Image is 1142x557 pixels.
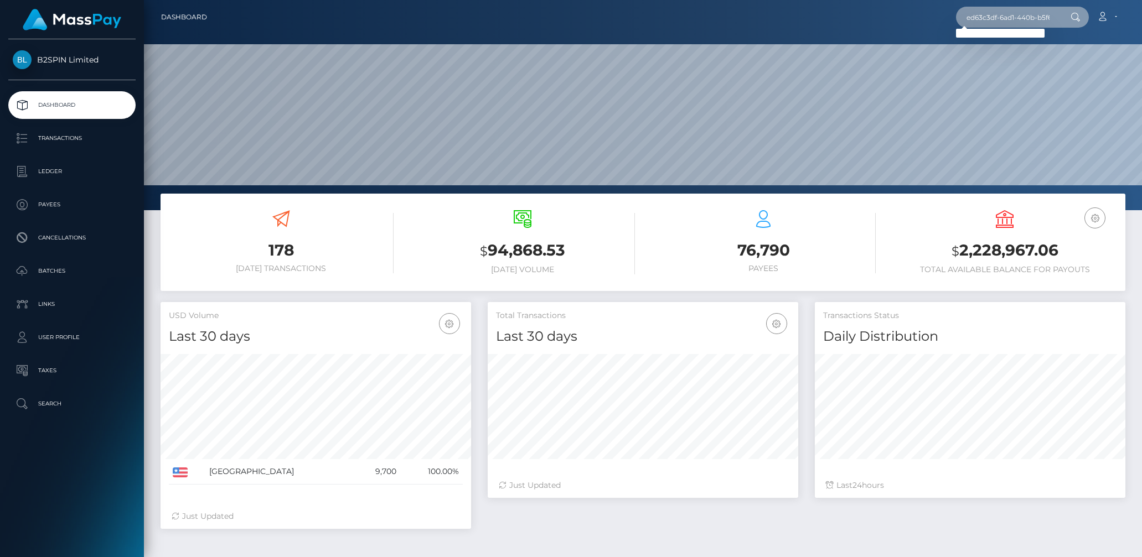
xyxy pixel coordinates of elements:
[8,224,136,252] a: Cancellations
[13,130,131,147] p: Transactions
[8,124,136,152] a: Transactions
[8,191,136,218] a: Payees
[892,240,1117,262] h3: 2,228,967.06
[169,240,394,261] h3: 178
[13,163,131,180] p: Ledger
[400,459,463,485] td: 100.00%
[8,55,136,65] span: B2SPIN Limited
[852,480,862,490] span: 24
[8,324,136,351] a: User Profile
[13,230,131,246] p: Cancellations
[13,97,131,113] p: Dashboard
[410,240,635,262] h3: 94,868.53
[496,310,790,321] h5: Total Transactions
[13,362,131,379] p: Taxes
[13,50,32,69] img: B2SPIN Limited
[823,310,1117,321] h5: Transactions Status
[161,6,207,29] a: Dashboard
[496,327,790,346] h4: Last 30 days
[173,467,188,477] img: US.png
[410,265,635,274] h6: [DATE] Volume
[956,7,1060,28] input: Search...
[952,243,959,259] small: $
[480,243,488,259] small: $
[205,459,354,485] td: [GEOGRAPHIC_DATA]
[823,327,1117,346] h4: Daily Distribution
[652,240,876,261] h3: 76,790
[23,9,121,30] img: MassPay Logo
[169,327,463,346] h4: Last 30 days
[892,265,1117,274] h6: Total Available Balance for Payouts
[13,296,131,313] p: Links
[172,511,460,522] div: Just Updated
[13,263,131,279] p: Batches
[826,480,1114,491] div: Last hours
[13,395,131,412] p: Search
[13,196,131,213] p: Payees
[8,158,136,185] a: Ledger
[169,310,463,321] h5: USD Volume
[652,264,876,273] h6: Payees
[8,91,136,119] a: Dashboard
[8,290,136,318] a: Links
[8,357,136,384] a: Taxes
[8,390,136,418] a: Search
[8,257,136,285] a: Batches
[169,264,394,273] h6: [DATE] Transactions
[13,329,131,346] p: User Profile
[499,480,787,491] div: Just Updated
[354,459,401,485] td: 9,700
